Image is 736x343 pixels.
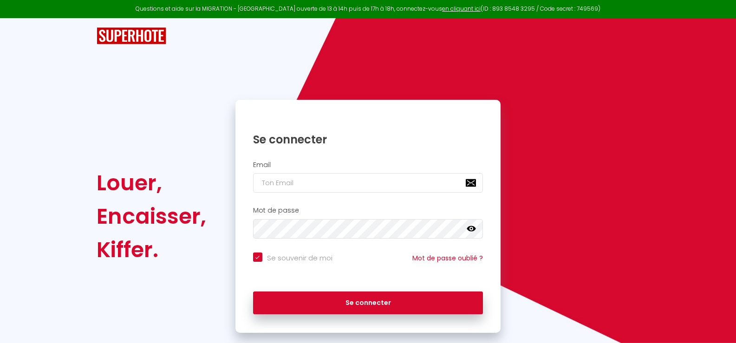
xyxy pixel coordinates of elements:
h2: Email [253,161,483,169]
a: en cliquant ici [442,5,481,13]
h1: Se connecter [253,132,483,147]
img: SuperHote logo [97,27,166,45]
div: Kiffer. [97,233,206,266]
iframe: LiveChat chat widget [697,304,736,343]
h2: Mot de passe [253,207,483,214]
a: Mot de passe oublié ? [412,253,483,263]
div: Louer, [97,166,206,200]
button: Se connecter [253,291,483,315]
div: Encaisser, [97,200,206,233]
input: Ton Email [253,173,483,193]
